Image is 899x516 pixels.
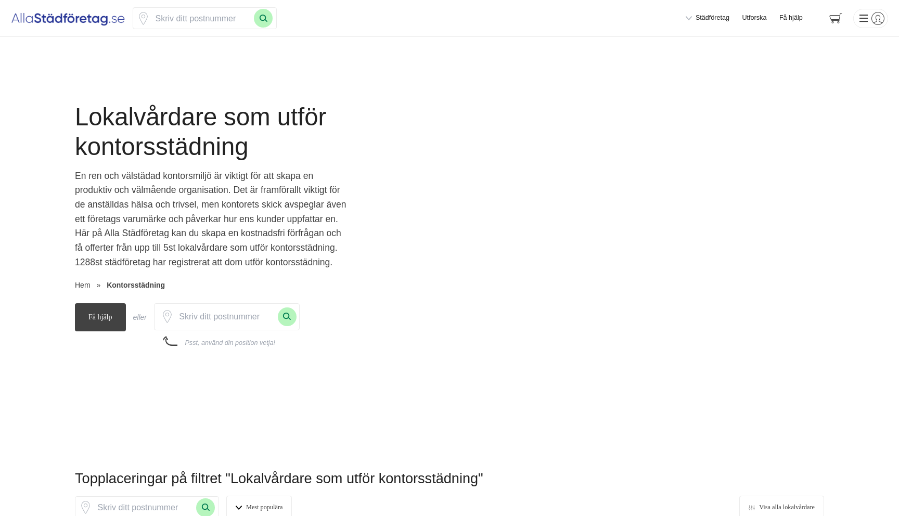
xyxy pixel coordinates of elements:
[150,8,254,29] input: Skriv ditt postnummer
[161,310,174,323] span: Klicka för att använda din position.
[137,12,150,25] span: Klicka för att använda din position.
[11,10,125,27] img: Alla Städföretag
[174,306,278,327] input: Skriv ditt postnummer
[278,307,297,326] button: Sök med postnummer
[75,281,91,289] a: Hem
[742,14,767,23] a: Utforska
[133,312,147,323] div: eller
[161,310,174,323] svg: Pin / Karta
[79,501,92,514] span: Klicka för att använda din position.
[75,102,381,169] h1: Lokalvårdare som utför kontorsstädning
[254,9,273,28] button: Sök med postnummer
[75,303,126,331] span: Få hjälp
[696,14,729,23] span: Städföretag
[79,501,92,514] svg: Pin / Karta
[822,9,850,28] span: navigation-cart
[96,279,100,291] span: »
[75,279,350,291] nav: Breadcrumb
[779,14,803,23] span: Få hjälp
[185,339,275,348] div: Psst, använd din position vetja!
[137,12,150,25] svg: Pin / Karta
[75,469,824,496] h2: Topplaceringar på filtret "Lokalvårdare som utför kontorsstädning"
[75,169,350,274] p: En ren och välstädad kontorsmiljö är viktigt för att skapa en produktiv och välmående organisatio...
[107,281,165,289] a: Kontorsstädning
